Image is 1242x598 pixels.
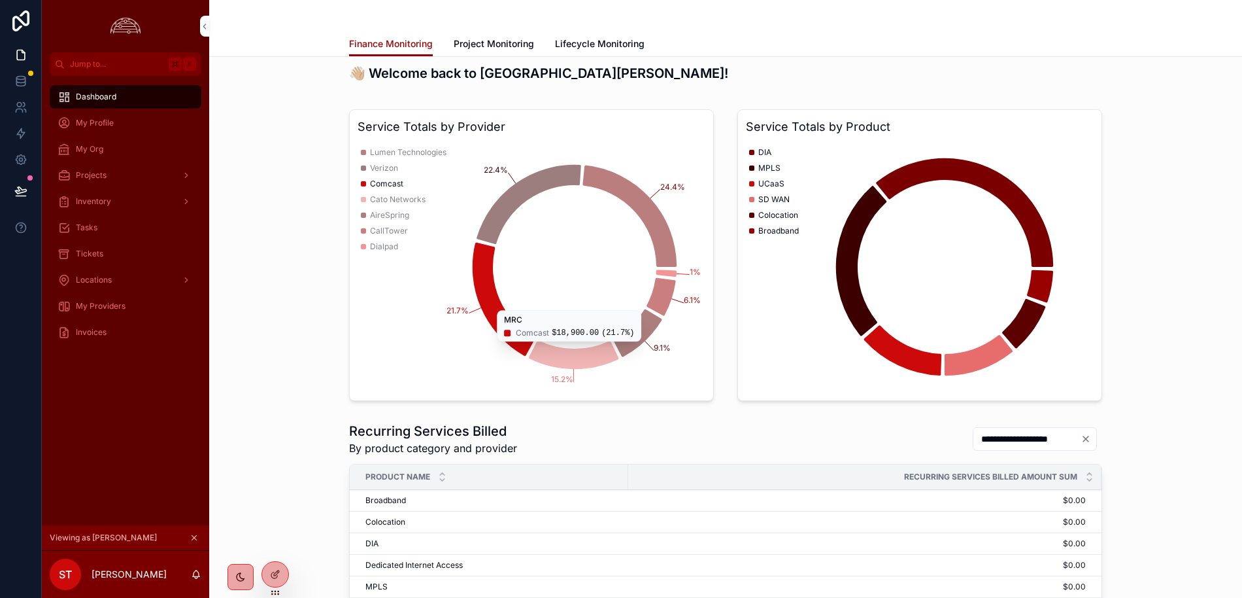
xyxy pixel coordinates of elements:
a: Locations [50,268,201,292]
a: My Providers [50,294,201,318]
h1: Recurring Services Billed [349,422,517,440]
span: My Providers [76,301,126,311]
a: Tickets [50,242,201,266]
a: My Profile [50,111,201,135]
a: Inventory [50,190,201,213]
img: App logo [107,16,144,37]
a: My Org [50,137,201,161]
a: Project Monitoring [454,32,534,58]
p: [PERSON_NAME] [92,568,167,581]
span: UCaaS [758,179,784,189]
td: $0.00 [628,533,1101,555]
td: $0.00 [628,490,1101,512]
span: Colocation [758,210,798,220]
span: MPLS [758,163,780,173]
h3: Service Totals by Provider [358,118,705,136]
a: Dashboard [50,85,201,109]
div: chart [358,141,705,393]
span: Jump to... [70,59,163,69]
span: DIA [758,147,771,158]
span: Verizon [370,163,398,173]
td: Broadband [350,490,628,512]
span: Comcast [370,179,403,189]
td: Dedicated Internet Access [350,555,628,576]
span: Finance Monitoring [349,37,433,50]
tspan: 1% [690,267,701,277]
td: $0.00 [628,576,1101,598]
td: DIA [350,533,628,555]
tspan: 9.1% [654,343,671,353]
span: Dashboard [76,92,116,102]
tspan: 6.1% [684,295,701,305]
span: K [184,59,195,69]
a: Lifecycle Monitoring [555,32,645,58]
span: Inventory [76,196,111,207]
span: Tasks [76,222,97,233]
span: Project Monitoring [454,37,534,50]
tspan: 24.4% [660,182,685,192]
span: ST [59,567,72,582]
span: Tickets [76,249,103,259]
td: MPLS [350,576,628,598]
button: Jump to...K [50,52,201,76]
a: Invoices [50,321,201,344]
span: SD WAN [758,194,790,205]
span: Projects [76,170,107,181]
a: Finance Monitoring [349,32,433,57]
td: $0.00 [628,512,1101,533]
tspan: 21.7% [446,306,469,315]
a: Tasks [50,216,201,239]
span: Locations [76,275,112,285]
div: chart [746,141,1094,393]
a: Projects [50,164,201,187]
span: Product Name [365,472,430,482]
span: Broadband [758,226,799,236]
h3: 👋🏼 Welcome back to [GEOGRAPHIC_DATA][PERSON_NAME]! [349,63,1102,83]
span: CallTower [370,226,408,236]
span: My Profile [76,118,114,128]
button: Clear [1081,434,1096,444]
span: Lumen Technologies [370,147,446,158]
span: Viewing as [PERSON_NAME] [50,533,157,543]
span: AireSpring [370,210,409,220]
span: Dialpad [370,241,398,252]
span: Cato Networks [370,194,426,205]
span: Invoices [76,327,107,338]
td: $0.00 [628,555,1101,576]
td: Colocation [350,512,628,533]
tspan: 15.2% [551,374,573,384]
span: Lifecycle Monitoring [555,37,645,50]
h3: Service Totals by Product [746,118,1094,136]
tspan: 22.4% [484,165,508,175]
span: Recurring Services Billed Amount SUM [904,472,1077,482]
div: scrollable content [42,76,209,361]
span: My Org [76,144,103,154]
span: By product category and provider [349,440,517,456]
